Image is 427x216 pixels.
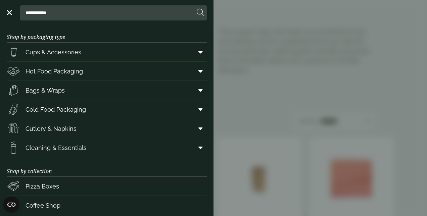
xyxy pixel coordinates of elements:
span: Cold Food Packaging [26,105,86,114]
a: Cold Food Packaging [7,100,207,119]
a: Cleaning & Essentials [7,138,207,157]
img: Deli_box.svg [7,64,20,78]
a: Coffee Shop [7,196,207,215]
span: Hot Food Packaging [26,67,83,76]
span: Cups & Accessories [26,48,81,57]
a: Hot Food Packaging [7,62,207,80]
img: Sandwich_box.svg [7,103,20,116]
span: Cleaning & Essentials [26,143,87,152]
span: Cutlery & Napkins [26,124,77,133]
span: Bags & Wraps [26,86,65,95]
button: Open CMP widget [3,197,19,213]
a: Cutlery & Napkins [7,119,207,138]
h3: Shop by collection [7,157,207,177]
img: Cutlery.svg [7,122,20,135]
img: PintNhalf_cup.svg [7,45,20,59]
span: Pizza Boxes [26,182,59,191]
img: open-wipe.svg [7,141,20,154]
h3: Shop by packaging type [7,23,207,43]
img: Paper_carriers.svg [7,84,20,97]
img: Pizza_boxes.svg [7,179,20,193]
a: Pizza Boxes [7,177,207,196]
a: Bags & Wraps [7,81,207,100]
span: Coffee Shop [26,201,60,210]
a: Cups & Accessories [7,43,207,61]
